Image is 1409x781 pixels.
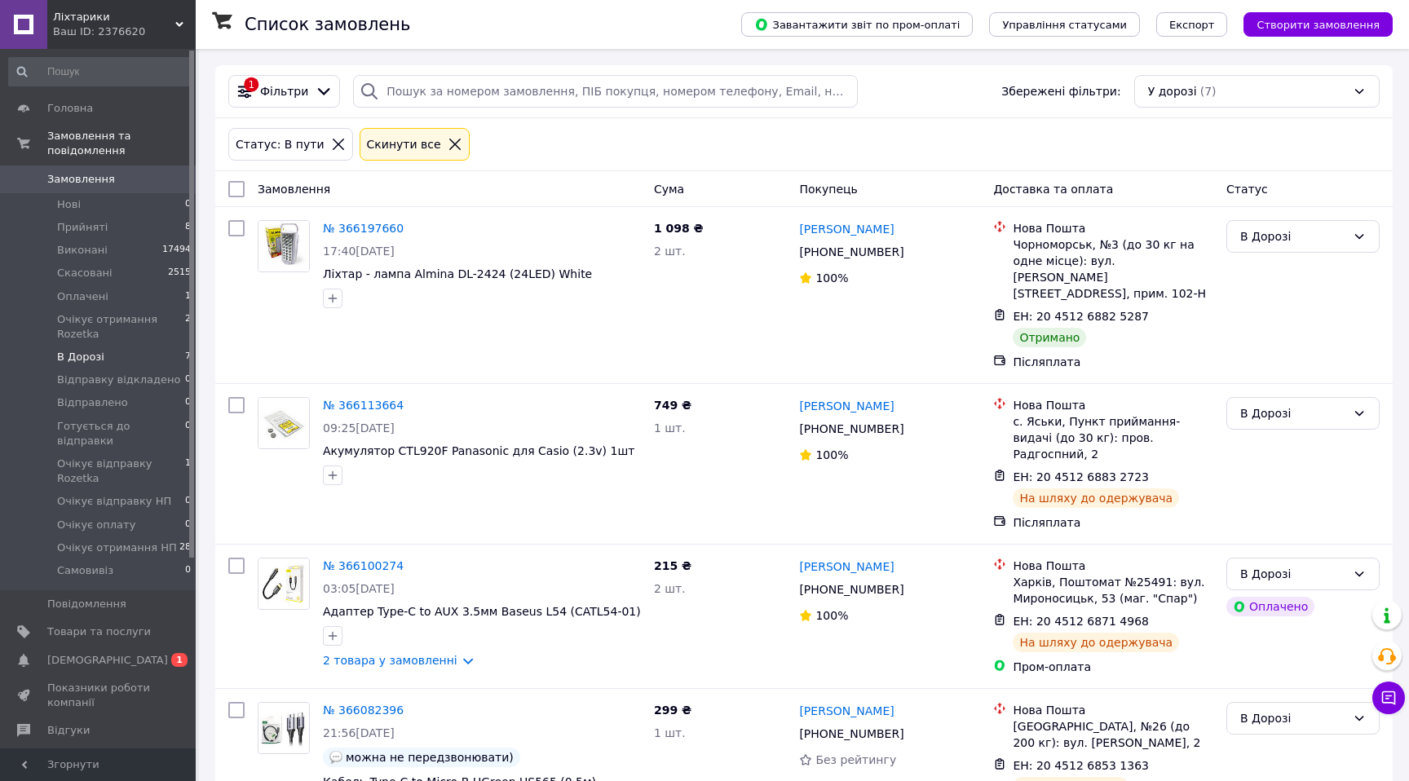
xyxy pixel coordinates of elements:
span: ЕН: 20 4512 6883 2723 [1013,470,1149,483]
a: Фото товару [258,397,310,449]
h1: Список замовлень [245,15,410,34]
span: 1 шт. [654,421,686,435]
span: Відправку відкладено [57,373,180,387]
button: Чат з покупцем [1372,682,1405,714]
div: Статус: В пути [232,135,328,153]
span: ЕН: 20 4512 6882 5287 [1013,310,1149,323]
a: Створити замовлення [1227,17,1393,30]
span: [PHONE_NUMBER] [799,422,903,435]
input: Пошук [8,57,192,86]
span: Нові [57,197,81,212]
span: Збережені фільтри: [1001,83,1120,99]
span: Замовлення [258,183,330,196]
div: Оплачено [1226,597,1314,616]
span: Головна [47,101,93,116]
span: 17494 [162,243,191,258]
a: [PERSON_NAME] [799,703,894,719]
span: 0 [185,373,191,387]
a: Фото товару [258,220,310,272]
span: 2 [185,312,191,342]
span: [DEMOGRAPHIC_DATA] [47,653,168,668]
div: [GEOGRAPHIC_DATA], №26 (до 200 кг): вул. [PERSON_NAME], 2 [1013,718,1213,751]
span: Без рейтингу [815,753,896,766]
div: Післяплата [1013,514,1213,531]
a: [PERSON_NAME] [799,221,894,237]
div: с. Яськи, Пункт приймання-видачі (до 30 кг): пров. Радгоспний, 2 [1013,413,1213,462]
img: Фото товару [258,221,309,271]
div: В Дорозі [1240,404,1346,422]
span: 215 ₴ [654,559,691,572]
span: 1 [185,289,191,304]
span: 1 шт. [654,726,686,739]
img: Фото товару [258,398,309,448]
span: 299 ₴ [654,704,691,717]
button: Управління статусами [989,12,1140,37]
a: 2 товара у замовленні [323,654,457,667]
a: № 366113664 [323,399,404,412]
span: Адаптер Type-C to AUX 3.5мм Baseus L54 (CATL54-01) [323,605,641,618]
span: Показники роботи компанії [47,681,151,710]
span: 0 [185,395,191,410]
span: 8 [185,220,191,235]
span: Статус [1226,183,1268,196]
span: Доставка та оплата [993,183,1113,196]
div: Ваш ID: 2376620 [53,24,196,39]
span: 17:40[DATE] [323,245,395,258]
span: В Дорозі [57,350,104,364]
span: Прийняті [57,220,108,235]
span: Очікує отримання НП [57,541,177,555]
span: 749 ₴ [654,399,691,412]
div: В Дорозі [1240,565,1346,583]
div: На шляху до одержувача [1013,488,1179,508]
span: 100% [815,271,848,285]
div: Cкинути все [364,135,444,153]
a: Фото товару [258,558,310,610]
span: 09:25[DATE] [323,421,395,435]
div: На шляху до одержувача [1013,633,1179,652]
div: Чорноморськ, №3 (до 30 кг на одне місце): вул. [PERSON_NAME][STREET_ADDRESS], прим. 102-Н [1013,236,1213,302]
span: 0 [185,563,191,578]
span: 0 [185,419,191,448]
button: Завантажити звіт по пром-оплаті [741,12,973,37]
span: Очікує відправку Rozetka [57,457,185,486]
span: Оплачені [57,289,108,304]
span: 03:05[DATE] [323,582,395,595]
span: Відгуки [47,723,90,738]
a: № 366082396 [323,704,404,717]
div: Отримано [1013,328,1086,347]
input: Пошук за номером замовлення, ПІБ покупця, номером телефону, Email, номером накладної [353,75,858,108]
span: Управління статусами [1002,19,1127,31]
span: 1 098 ₴ [654,222,704,235]
span: 28 [179,541,191,555]
div: В Дорозі [1240,227,1346,245]
span: 1 [185,457,191,486]
span: 2 шт. [654,245,686,258]
span: 1 [171,653,188,667]
span: У дорозі [1148,83,1197,99]
span: Готується до відправки [57,419,185,448]
span: Завантажити звіт по пром-оплаті [754,17,960,32]
a: Ліхтар - лампа Almina DL-2424 (24LED) White [323,267,592,280]
span: 2515 [168,266,191,280]
span: 2 шт. [654,582,686,595]
span: Фільтри [260,83,308,99]
div: Нова Пошта [1013,702,1213,718]
span: [PHONE_NUMBER] [799,245,903,258]
span: 100% [815,448,848,461]
div: Нова Пошта [1013,220,1213,236]
img: Фото товару [258,703,309,753]
div: Харків, Поштомат №25491: вул. Мироносицьк, 53 (маг. "Спар") [1013,574,1213,607]
span: Експорт [1169,19,1215,31]
span: Товари та послуги [47,624,151,639]
a: Акумулятор CTL920F Panasonic для Casio (2.3v) 1шт [323,444,634,457]
span: ЕН: 20 4512 6853 1363 [1013,759,1149,772]
span: 21:56[DATE] [323,726,395,739]
span: Повідомлення [47,597,126,611]
img: Фото товару [258,558,309,609]
div: В Дорозі [1240,709,1346,727]
div: Нова Пошта [1013,558,1213,574]
span: Створити замовлення [1257,19,1380,31]
span: Скасовані [57,266,113,280]
span: Cума [654,183,684,196]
